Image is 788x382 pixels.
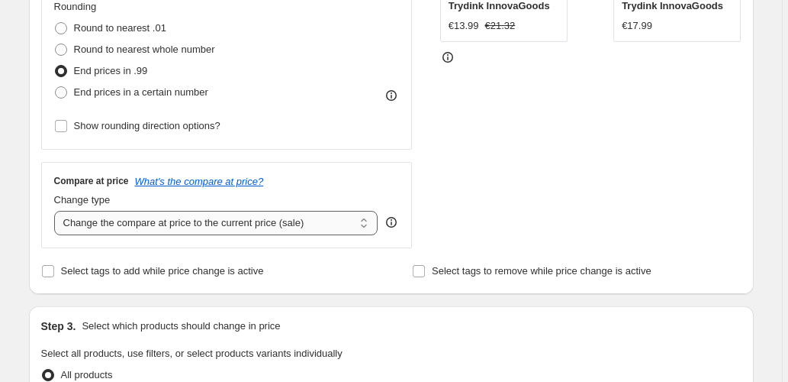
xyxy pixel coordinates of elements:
div: help [384,215,399,230]
span: End prices in a certain number [74,86,208,98]
span: All products [61,369,113,380]
span: Rounding [54,1,97,12]
h3: Compare at price [54,175,129,187]
span: Round to nearest .01 [74,22,166,34]
span: End prices in .99 [74,65,148,76]
div: €13.99 [449,18,479,34]
span: Round to nearest whole number [74,44,215,55]
div: €17.99 [622,18,652,34]
strike: €21.32 [485,18,516,34]
button: What's the compare at price? [135,176,264,187]
p: Select which products should change in price [82,319,280,334]
span: Show rounding direction options? [74,120,220,131]
span: Select tags to remove while price change is active [432,265,651,277]
span: Select all products, use filters, or select products variants individually [41,348,343,359]
span: Change type [54,194,111,206]
span: Select tags to add while price change is active [61,265,264,277]
h2: Step 3. [41,319,76,334]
